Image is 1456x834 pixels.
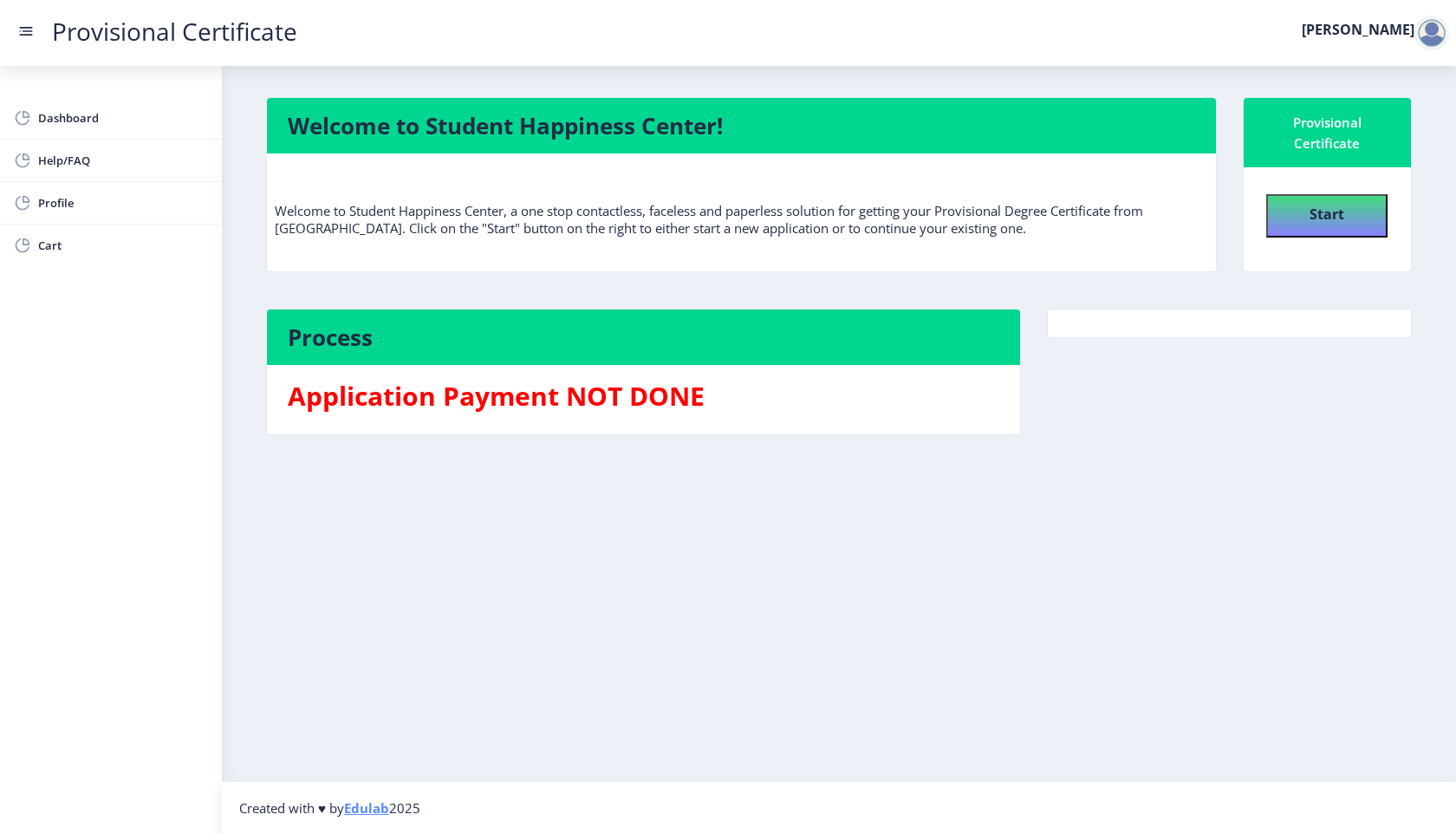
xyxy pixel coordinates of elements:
[1302,23,1414,36] label: [PERSON_NAME]
[35,23,315,41] a: Provisional Certificate
[38,235,208,256] span: Cart
[288,323,999,351] h4: Process
[288,112,1195,140] h4: Welcome to Student Happiness Center!
[38,108,208,128] span: Dashboard
[1310,205,1344,224] b: Start
[239,799,420,817] span: Created with ♥ by 2025
[288,379,999,414] h3: Application Payment NOT DONE
[275,167,1208,237] p: Welcome to Student Happiness Center, a one stop contactless, faceless and paperless solution for ...
[1264,112,1390,153] div: Provisional Certificate
[38,192,208,213] span: Profile
[38,150,208,171] span: Help/FAQ
[1266,194,1388,238] button: Start
[344,799,389,817] a: Edulab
